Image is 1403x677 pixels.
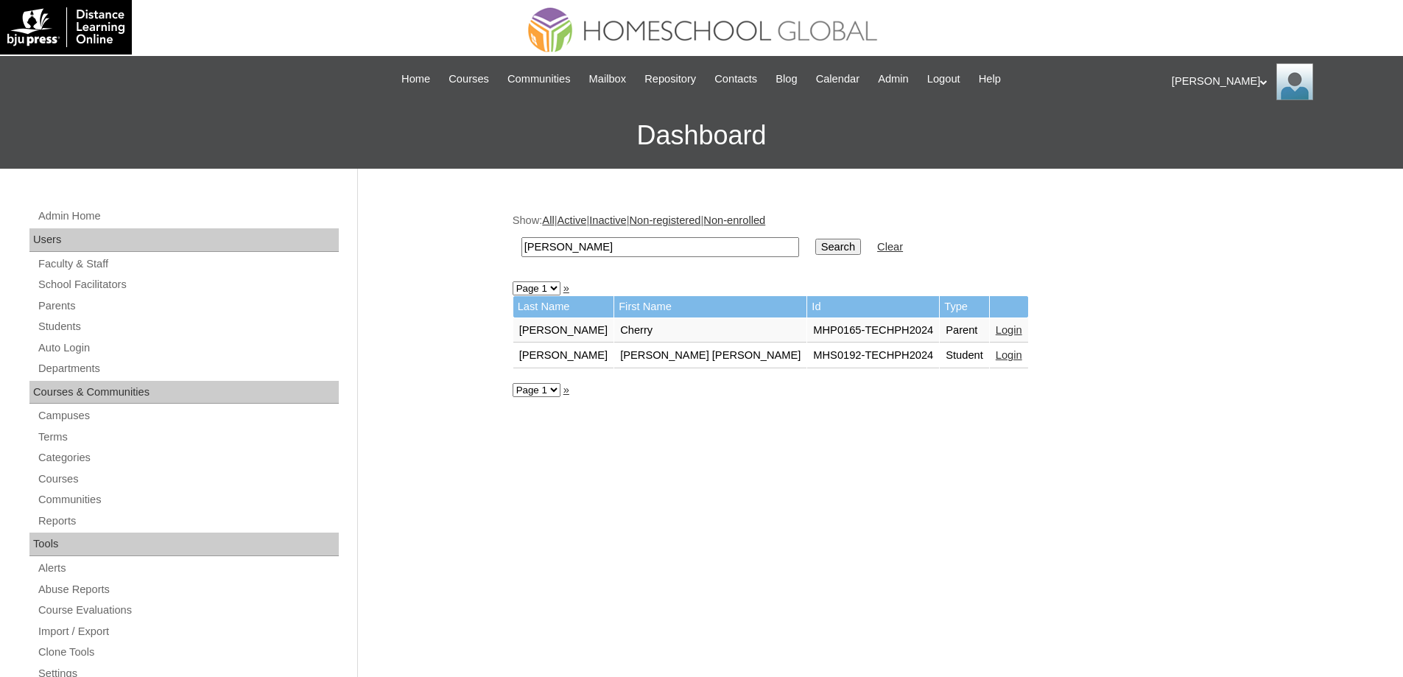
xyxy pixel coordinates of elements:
a: Help [971,71,1008,88]
span: Communities [507,71,571,88]
a: All [542,214,554,226]
a: Course Evaluations [37,601,339,620]
span: Calendar [816,71,859,88]
a: Contacts [707,71,764,88]
span: Contacts [714,71,757,88]
span: Blog [776,71,797,88]
h3: Dashboard [7,102,1396,169]
input: Search [521,237,799,257]
td: MHP0165-TECHPH2024 [807,318,939,343]
a: Students [37,318,339,336]
a: Categories [37,449,339,467]
a: Reports [37,512,339,530]
img: Ariane Ebuen [1276,63,1313,100]
span: Logout [927,71,960,88]
a: Courses [37,470,339,488]
span: Mailbox [589,71,627,88]
a: Courses [441,71,496,88]
a: Admin [871,71,916,88]
a: Inactive [589,214,627,226]
a: Clear [877,241,903,253]
a: Communities [37,491,339,509]
td: MHS0192-TECHPH2024 [807,343,939,368]
div: [PERSON_NAME] [1172,63,1388,100]
td: [PERSON_NAME] [513,318,614,343]
a: Terms [37,428,339,446]
div: Tools [29,533,339,556]
img: logo-white.png [7,7,124,47]
div: Show: | | | | [513,213,1242,265]
td: Type [940,296,989,318]
a: Import / Export [37,622,339,641]
td: Last Name [513,296,614,318]
td: Student [940,343,989,368]
a: Admin Home [37,207,339,225]
td: Cherry [614,318,806,343]
a: Faculty & Staff [37,255,339,273]
a: » [563,384,569,396]
a: » [563,282,569,294]
a: Non-registered [630,214,701,226]
a: Communities [500,71,578,88]
a: Logout [920,71,968,88]
a: Campuses [37,407,339,425]
a: Repository [637,71,703,88]
td: Parent [940,318,989,343]
span: Repository [644,71,696,88]
span: Help [979,71,1001,88]
div: Users [29,228,339,252]
a: Abuse Reports [37,580,339,599]
a: Login [996,324,1022,336]
span: Courses [449,71,489,88]
a: Blog [768,71,804,88]
td: Id [807,296,939,318]
a: Parents [37,297,339,315]
a: School Facilitators [37,276,339,294]
input: Search [815,239,861,255]
a: Non-enrolled [703,214,765,226]
a: Active [557,214,586,226]
td: [PERSON_NAME] [PERSON_NAME] [614,343,806,368]
span: Admin [878,71,909,88]
a: Auto Login [37,339,339,357]
a: Login [996,349,1022,361]
a: Calendar [809,71,867,88]
td: First Name [614,296,806,318]
a: Home [394,71,437,88]
td: [PERSON_NAME] [513,343,614,368]
span: Home [401,71,430,88]
a: Clone Tools [37,643,339,662]
a: Alerts [37,559,339,578]
a: Departments [37,359,339,378]
div: Courses & Communities [29,381,339,404]
a: Mailbox [582,71,634,88]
